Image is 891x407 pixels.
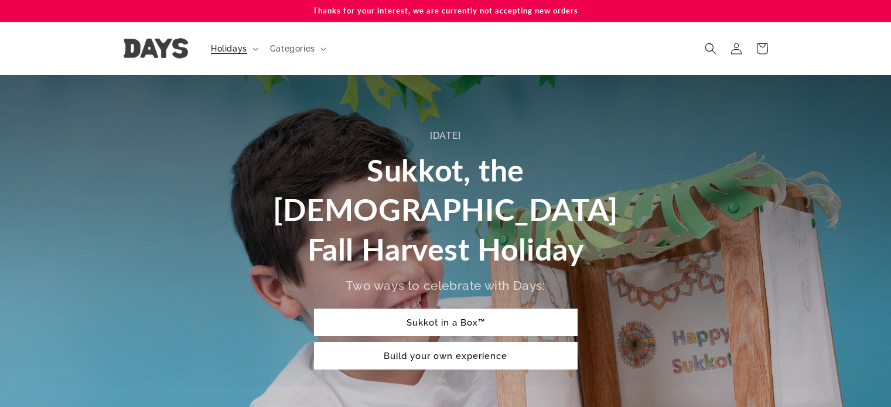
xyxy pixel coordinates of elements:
span: Categories [270,43,315,54]
span: Sukkot, the [DEMOGRAPHIC_DATA] Fall Harvest Holiday [273,152,618,267]
a: Sukkot in a Box™ [314,309,578,336]
a: Build your own experience [314,342,578,370]
div: [DATE] [267,128,624,145]
summary: Search [698,36,723,61]
span: Two ways to celebrate with Days: [346,278,545,293]
summary: Holidays [204,36,263,61]
img: Days United [124,38,188,59]
summary: Categories [263,36,331,61]
span: Holidays [211,43,247,54]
